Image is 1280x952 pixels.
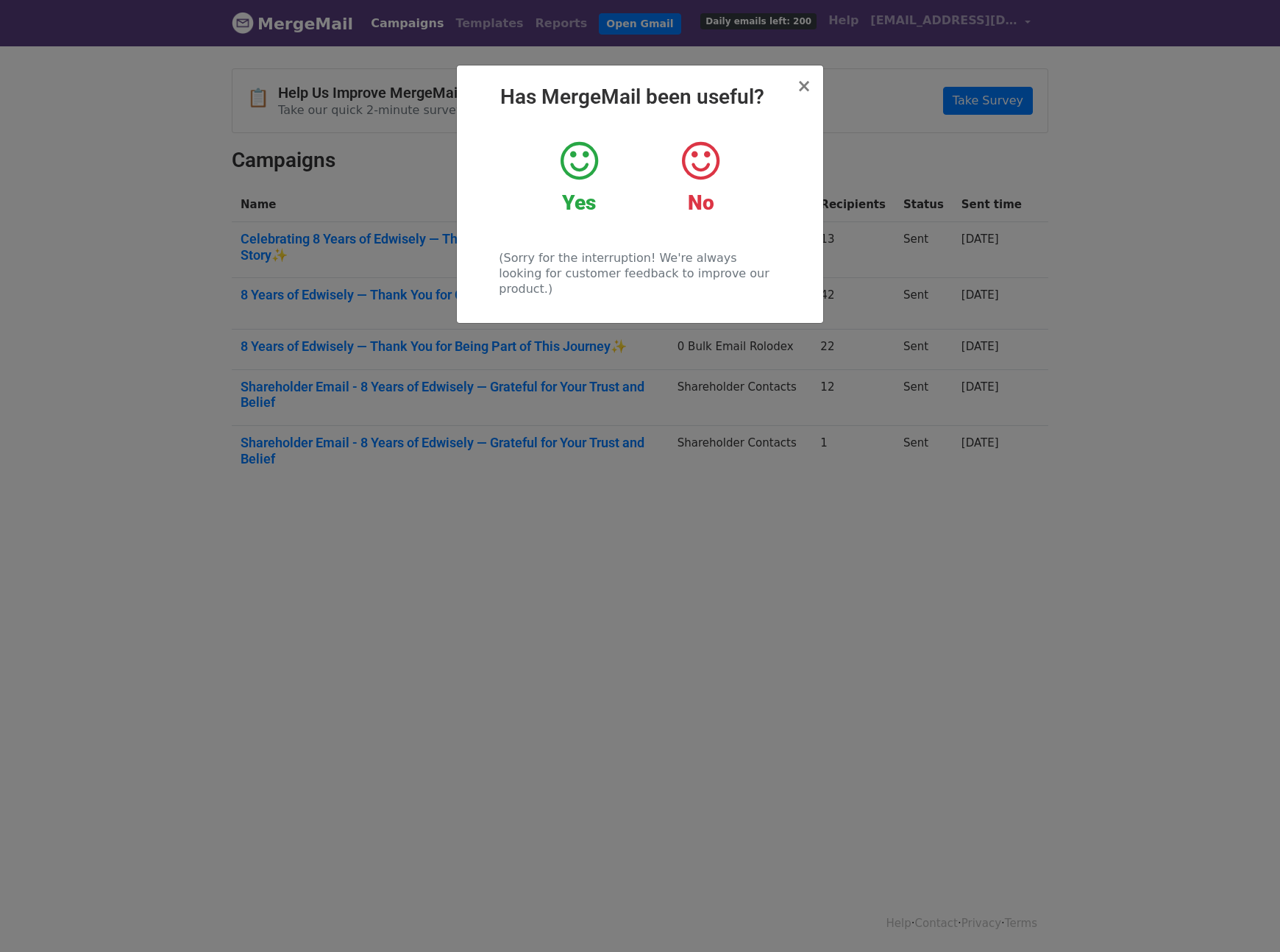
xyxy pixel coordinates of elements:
strong: Yes [562,191,596,215]
a: Yes [530,139,629,216]
h2: Has MergeMail been useful? [469,85,811,110]
a: No [651,139,750,216]
span: × [797,76,811,96]
button: Close [797,77,811,95]
strong: No [688,191,714,215]
p: (Sorry for the interruption! We're always looking for customer feedback to improve our product.) [499,250,781,296]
